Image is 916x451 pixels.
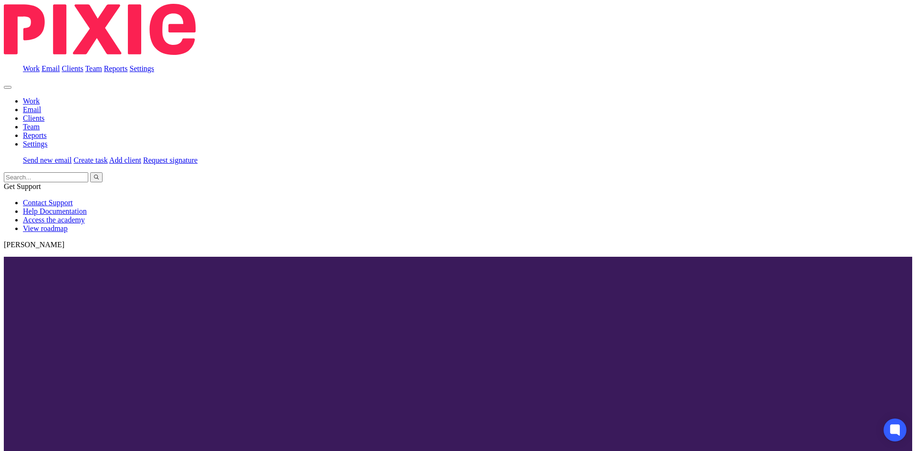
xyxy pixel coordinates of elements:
[23,216,85,224] a: Access the academy
[143,156,198,164] a: Request signature
[23,114,44,122] a: Clients
[23,156,72,164] a: Send new email
[104,64,128,73] a: Reports
[23,123,40,131] a: Team
[23,140,48,148] a: Settings
[73,156,108,164] a: Create task
[23,64,40,73] a: Work
[23,199,73,207] a: Contact Support
[4,241,912,249] p: [PERSON_NAME]
[4,182,41,190] span: Get Support
[23,131,47,139] a: Reports
[4,172,88,182] input: Search
[23,207,87,215] a: Help Documentation
[90,172,103,182] button: Search
[23,224,68,232] a: View roadmap
[23,97,40,105] a: Work
[4,4,196,55] img: Pixie
[62,64,83,73] a: Clients
[130,64,155,73] a: Settings
[85,64,102,73] a: Team
[42,64,60,73] a: Email
[109,156,141,164] a: Add client
[23,105,41,114] a: Email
